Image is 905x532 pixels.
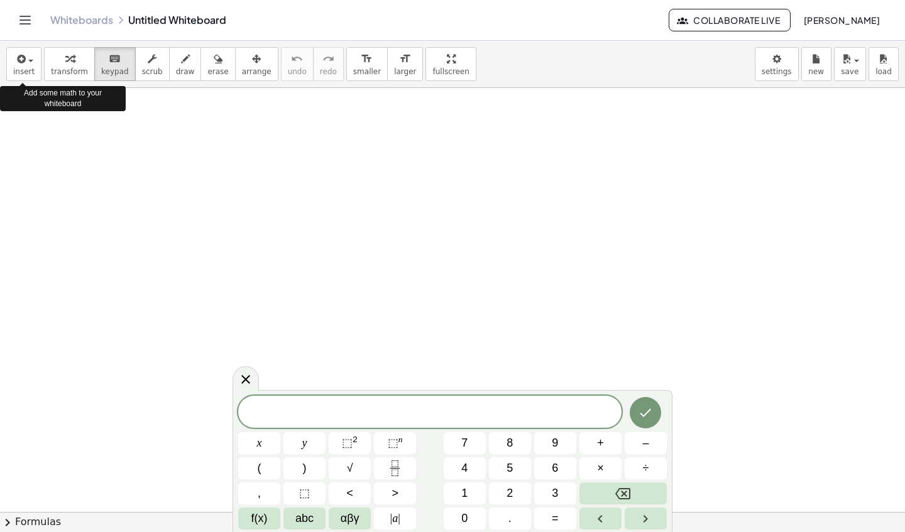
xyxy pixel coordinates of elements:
[432,67,469,76] span: fullscreen
[444,508,486,529] button: 0
[283,482,326,504] button: Placeholder
[353,67,381,76] span: smaller
[489,508,531,529] button: .
[374,457,416,479] button: Fraction
[257,435,262,452] span: x
[461,485,468,502] span: 1
[374,432,416,454] button: Superscript
[303,460,307,477] span: )
[534,432,576,454] button: 9
[579,508,622,529] button: Left arrow
[461,510,468,527] span: 0
[461,460,468,477] span: 4
[299,485,310,502] span: ⬚
[597,435,604,452] span: +
[44,47,95,81] button: transform
[281,47,314,81] button: undoundo
[258,460,261,477] span: (
[507,485,513,502] span: 2
[534,508,576,529] button: Equals
[169,47,202,81] button: draw
[579,432,622,454] button: Plus
[387,47,423,81] button: format_sizelarger
[625,432,667,454] button: Minus
[346,485,353,502] span: <
[398,435,403,444] sup: n
[329,482,371,504] button: Less than
[51,67,88,76] span: transform
[489,457,531,479] button: 5
[329,508,371,529] button: Greek alphabet
[390,512,393,524] span: |
[313,47,344,81] button: redoredo
[508,510,512,527] span: .
[242,67,271,76] span: arrange
[552,510,559,527] span: =
[444,457,486,479] button: 4
[444,432,486,454] button: 7
[875,67,892,76] span: load
[461,435,468,452] span: 7
[251,510,268,527] span: f(x)
[642,435,649,452] span: –
[552,460,558,477] span: 6
[388,437,398,449] span: ⬚
[207,67,228,76] span: erase
[94,47,136,81] button: keyboardkeypad
[347,460,353,477] span: √
[399,52,411,67] i: format_size
[552,435,558,452] span: 9
[302,435,307,452] span: y
[291,52,303,67] i: undo
[507,435,513,452] span: 8
[630,397,661,428] button: Done
[534,482,576,504] button: 3
[425,47,476,81] button: fullscreen
[625,508,667,529] button: Right arrow
[50,14,113,26] a: Whiteboards
[235,47,278,81] button: arrange
[793,9,890,31] button: [PERSON_NAME]
[762,67,792,76] span: settings
[283,508,326,529] button: Alphabet
[135,47,170,81] button: scrub
[176,67,195,76] span: draw
[353,435,358,444] sup: 2
[390,510,400,527] span: a
[258,485,261,502] span: ,
[803,14,880,26] span: [PERSON_NAME]
[398,512,400,524] span: |
[374,508,416,529] button: Absolute value
[834,47,866,81] button: save
[643,460,649,477] span: ÷
[361,52,373,67] i: format_size
[322,52,334,67] i: redo
[295,510,314,527] span: abc
[341,510,359,527] span: αβγ
[346,47,388,81] button: format_sizesmaller
[444,482,486,504] button: 1
[579,482,667,504] button: Backspace
[283,457,326,479] button: )
[392,485,398,502] span: >
[625,457,667,479] button: Divide
[841,67,858,76] span: save
[329,457,371,479] button: Square root
[679,14,780,26] span: Collaborate Live
[552,485,558,502] span: 3
[109,52,121,67] i: keyboard
[374,482,416,504] button: Greater than
[15,10,35,30] button: Toggle navigation
[755,47,799,81] button: settings
[394,67,416,76] span: larger
[288,67,307,76] span: undo
[320,67,337,76] span: redo
[597,460,604,477] span: ×
[489,482,531,504] button: 2
[579,457,622,479] button: Times
[342,437,353,449] span: ⬚
[142,67,163,76] span: scrub
[329,432,371,454] button: Squared
[200,47,235,81] button: erase
[238,508,280,529] button: Functions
